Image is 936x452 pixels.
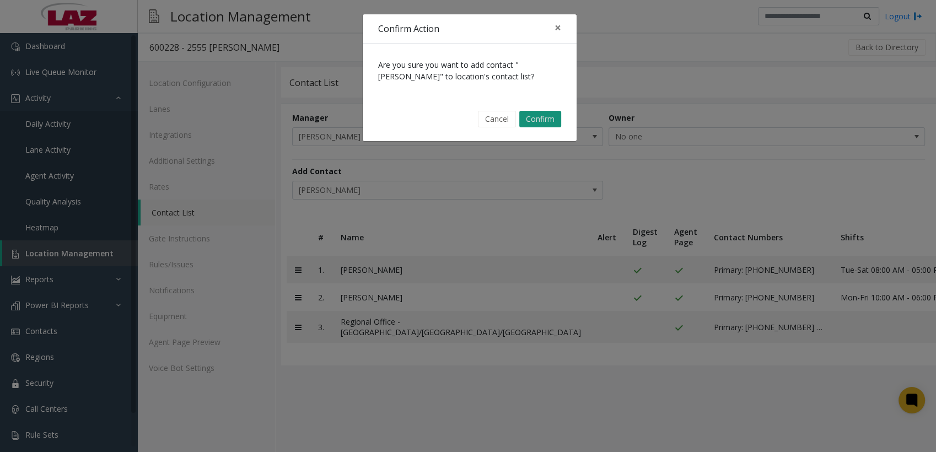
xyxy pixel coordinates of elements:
[519,111,561,127] button: Confirm
[378,22,439,35] h4: Confirm Action
[555,20,561,35] span: ×
[547,14,569,41] button: Close
[363,44,577,98] div: Are you sure you want to add contact "[PERSON_NAME]" to location's contact list?
[478,111,516,127] button: Cancel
